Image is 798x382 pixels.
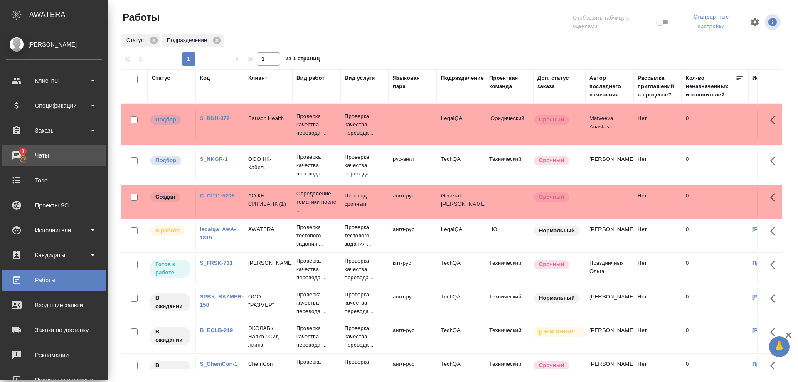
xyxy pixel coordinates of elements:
[765,255,785,275] button: Здесь прячутся важные кнопки
[6,40,102,49] div: [PERSON_NAME]
[6,224,102,237] div: Исполнители
[686,74,736,99] div: Кол-во неназначенных исполнителей
[389,322,437,351] td: англ-рус
[155,227,180,235] p: В работе
[296,324,336,349] p: Проверка качества перевода ...
[296,74,325,82] div: Вид работ
[539,193,564,201] p: Срочный
[152,74,170,82] div: Статус
[682,288,748,318] td: 0
[345,153,384,178] p: Проверка качества перевода ...
[585,322,633,351] td: [PERSON_NAME]
[633,221,682,250] td: Нет
[167,36,210,44] p: Подразделение
[437,221,485,250] td: LegalQA
[150,326,191,346] div: Исполнитель назначен, приступать к работе пока рано
[121,34,160,47] div: Статус
[296,112,336,137] p: Проверка качества перевода ...
[389,288,437,318] td: англ-рус
[155,294,185,311] p: В ожидании
[389,221,437,250] td: англ-рус
[6,74,102,87] div: Клиенты
[200,293,244,308] a: SPBK_RAZMER-150
[765,151,785,171] button: Здесь прячутся важные кнопки
[6,199,102,212] div: Проекты SC
[2,295,106,315] a: Входящие заявки
[200,226,236,241] a: legalqa_AwA-1815
[441,74,484,82] div: Подразделение
[155,260,185,277] p: Готов к работе
[633,151,682,180] td: Нет
[296,291,336,315] p: Проверка качества перевода ...
[633,255,682,284] td: Нет
[682,151,748,180] td: 0
[6,249,102,261] div: Кандидаты
[633,288,682,318] td: Нет
[539,260,564,269] p: Срочный
[155,116,176,124] p: Подбор
[682,110,748,139] td: 0
[539,156,564,165] p: Срочный
[200,192,234,199] a: C_CITI1-5206
[539,294,575,302] p: Нормальный
[29,6,108,23] div: AWATERA
[682,221,748,250] td: 0
[485,255,533,284] td: Технический
[765,356,785,376] button: Здесь прячутся важные кнопки
[437,322,485,351] td: TechQA
[150,360,191,380] div: Исполнитель назначен, приступать к работе пока рано
[248,259,288,267] p: [PERSON_NAME]
[2,195,106,216] a: Проекты SC
[248,114,288,123] p: Bausch Health
[539,116,564,124] p: Срочный
[682,187,748,217] td: 0
[155,361,185,378] p: В ожидании
[6,349,102,361] div: Рекламации
[437,187,485,217] td: General [PERSON_NAME]
[537,74,581,91] div: Доп. статус заказа
[6,274,102,286] div: Работы
[345,291,384,315] p: Проверка качества перевода ...
[633,187,682,217] td: Нет
[285,54,320,66] span: из 1 страниц
[585,110,633,139] td: Matveeva Anastasia
[437,110,485,139] td: LegalQA
[573,14,655,30] span: Отобразить таблицу с оценками
[437,288,485,318] td: TechQA
[200,260,233,266] a: S_FRSK-731
[345,324,384,349] p: Проверка качества перевода ...
[296,223,336,248] p: Проверка тестового задания ...
[6,99,102,112] div: Спецификации
[200,156,228,162] a: S_NKGR-1
[296,190,336,214] p: Определение тематики после ...
[150,192,191,203] div: Заказ еще не согласован с клиентом, искать исполнителей рано
[248,324,288,349] p: ЭКОЛАБ / Налко / Сид лайнз
[155,156,176,165] p: Подбор
[765,221,785,241] button: Здесь прячутся важные кнопки
[745,12,765,32] span: Настроить таблицу
[2,145,106,166] a: 3Чаты
[150,114,191,126] div: Можно подбирать исполнителей
[162,34,224,47] div: Подразделение
[6,299,102,311] div: Входящие заявки
[345,74,375,82] div: Вид услуги
[200,327,233,333] a: B_ECLB-219
[296,257,336,282] p: Проверка качества перевода ...
[585,221,633,250] td: [PERSON_NAME]
[485,322,533,351] td: Технический
[539,328,581,336] p: [DEMOGRAPHIC_DATA]
[682,255,748,284] td: 0
[150,155,191,166] div: Можно подбирать исполнителей
[633,322,682,351] td: Нет
[150,225,191,237] div: Исполнитель выполняет работу
[150,293,191,312] div: Исполнитель назначен, приступать к работе пока рано
[248,155,288,172] p: ООО НК-Кабель
[200,115,229,121] a: S_BUH-372
[752,74,789,82] div: Исполнитель
[296,153,336,178] p: Проверка качества перевода ...
[485,151,533,180] td: Технический
[539,361,564,370] p: Срочный
[765,322,785,342] button: Здесь прячутся важные кнопки
[633,110,682,139] td: Нет
[539,227,575,235] p: Нормальный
